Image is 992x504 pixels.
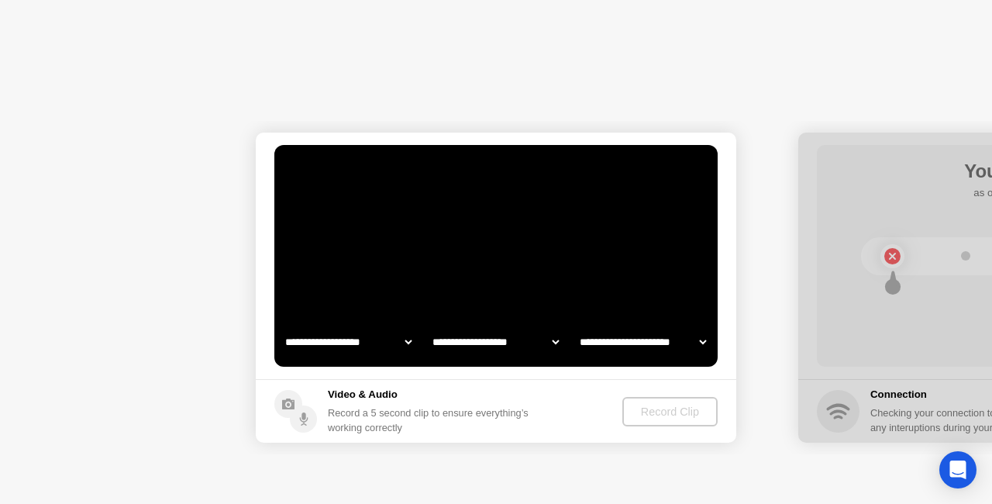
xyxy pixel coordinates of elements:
[429,326,562,357] select: Available speakers
[629,406,711,418] div: Record Clip
[328,406,535,435] div: Record a 5 second clip to ensure everything’s working correctly
[622,397,718,426] button: Record Clip
[939,451,976,488] div: Open Intercom Messenger
[577,326,709,357] select: Available microphones
[328,387,535,402] h5: Video & Audio
[282,326,415,357] select: Available cameras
